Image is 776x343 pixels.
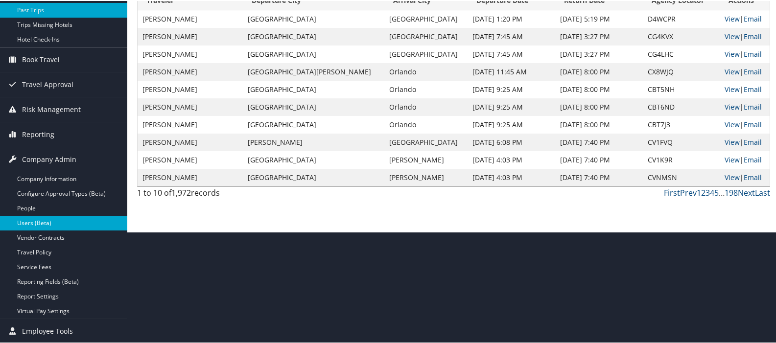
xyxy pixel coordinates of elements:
td: CBT5NH [643,80,720,97]
span: Book Travel [22,46,60,71]
td: [DATE] 7:40 PM [555,168,643,185]
span: Risk Management [22,96,81,121]
td: | [720,9,770,27]
td: CX8WJQ [643,62,720,80]
td: Orlando [384,97,468,115]
span: Company Admin [22,146,76,171]
a: 5 [714,186,719,197]
td: CG4KVX [643,27,720,45]
a: Prev [680,186,697,197]
td: D4WCPR [643,9,720,27]
span: … [719,186,725,197]
a: View [725,84,740,93]
td: [DATE] 8:00 PM [555,80,643,97]
td: Orlando [384,62,468,80]
a: View [725,31,740,40]
a: Next [738,186,755,197]
td: [GEOGRAPHIC_DATA] [243,27,384,45]
div: 1 to 10 of records [137,186,284,203]
td: [PERSON_NAME] [138,80,243,97]
td: [DATE] 5:19 PM [555,9,643,27]
a: Email [744,13,762,23]
td: [PERSON_NAME] [138,97,243,115]
td: [DATE] 8:00 PM [555,97,643,115]
td: [DATE] 9:25 AM [468,115,556,133]
td: [DATE] 1:20 PM [468,9,556,27]
a: Email [744,31,762,40]
a: 3 [705,186,710,197]
td: | [720,45,770,62]
td: [DATE] 9:25 AM [468,80,556,97]
td: [DATE] 6:08 PM [468,133,556,150]
td: [GEOGRAPHIC_DATA] [384,133,468,150]
a: Email [744,48,762,58]
span: Employee Tools [22,318,73,343]
a: View [725,66,740,75]
td: | [720,133,770,150]
td: [PERSON_NAME] [138,45,243,62]
a: Email [744,119,762,128]
td: CV1FVQ [643,133,720,150]
td: [GEOGRAPHIC_DATA] [243,150,384,168]
td: [PERSON_NAME] [138,150,243,168]
a: View [725,137,740,146]
span: 1,972 [171,186,191,197]
td: [PERSON_NAME] [384,168,468,185]
td: CBT7J3 [643,115,720,133]
td: [DATE] 9:25 AM [468,97,556,115]
td: [PERSON_NAME] [384,150,468,168]
a: Email [744,84,762,93]
a: Email [744,154,762,163]
td: | [720,97,770,115]
td: [PERSON_NAME] [243,133,384,150]
a: Email [744,66,762,75]
a: View [725,101,740,111]
td: CV1K9R [643,150,720,168]
td: [DATE] 7:40 PM [555,133,643,150]
td: | [720,115,770,133]
a: View [725,13,740,23]
td: [DATE] 4:03 PM [468,168,556,185]
td: [GEOGRAPHIC_DATA] [384,9,468,27]
td: | [720,150,770,168]
td: [DATE] 11:45 AM [468,62,556,80]
a: Email [744,137,762,146]
td: [DATE] 7:45 AM [468,45,556,62]
td: | [720,168,770,185]
td: [PERSON_NAME] [138,27,243,45]
td: | [720,27,770,45]
td: [DATE] 7:40 PM [555,150,643,168]
td: [GEOGRAPHIC_DATA] [243,97,384,115]
td: CBT6ND [643,97,720,115]
td: [PERSON_NAME] [138,168,243,185]
td: [DATE] 3:27 PM [555,45,643,62]
td: [PERSON_NAME] [138,133,243,150]
td: [PERSON_NAME] [138,62,243,80]
td: [DATE] 7:45 AM [468,27,556,45]
td: [GEOGRAPHIC_DATA][PERSON_NAME] [243,62,384,80]
a: View [725,172,740,181]
a: View [725,154,740,163]
td: [DATE] 8:00 PM [555,62,643,80]
td: [GEOGRAPHIC_DATA] [243,45,384,62]
td: [GEOGRAPHIC_DATA] [243,9,384,27]
td: [PERSON_NAME] [138,115,243,133]
a: Email [744,101,762,111]
a: 2 [701,186,705,197]
td: [DATE] 4:03 PM [468,150,556,168]
td: [GEOGRAPHIC_DATA] [243,115,384,133]
a: First [664,186,680,197]
td: [GEOGRAPHIC_DATA] [384,27,468,45]
td: CVNMSN [643,168,720,185]
td: [DATE] 3:27 PM [555,27,643,45]
td: Orlando [384,115,468,133]
td: [GEOGRAPHIC_DATA] [243,168,384,185]
a: View [725,119,740,128]
a: 1 [697,186,701,197]
a: 4 [710,186,714,197]
td: CG4LHC [643,45,720,62]
td: [PERSON_NAME] [138,9,243,27]
td: | [720,62,770,80]
a: View [725,48,740,58]
td: Orlando [384,80,468,97]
